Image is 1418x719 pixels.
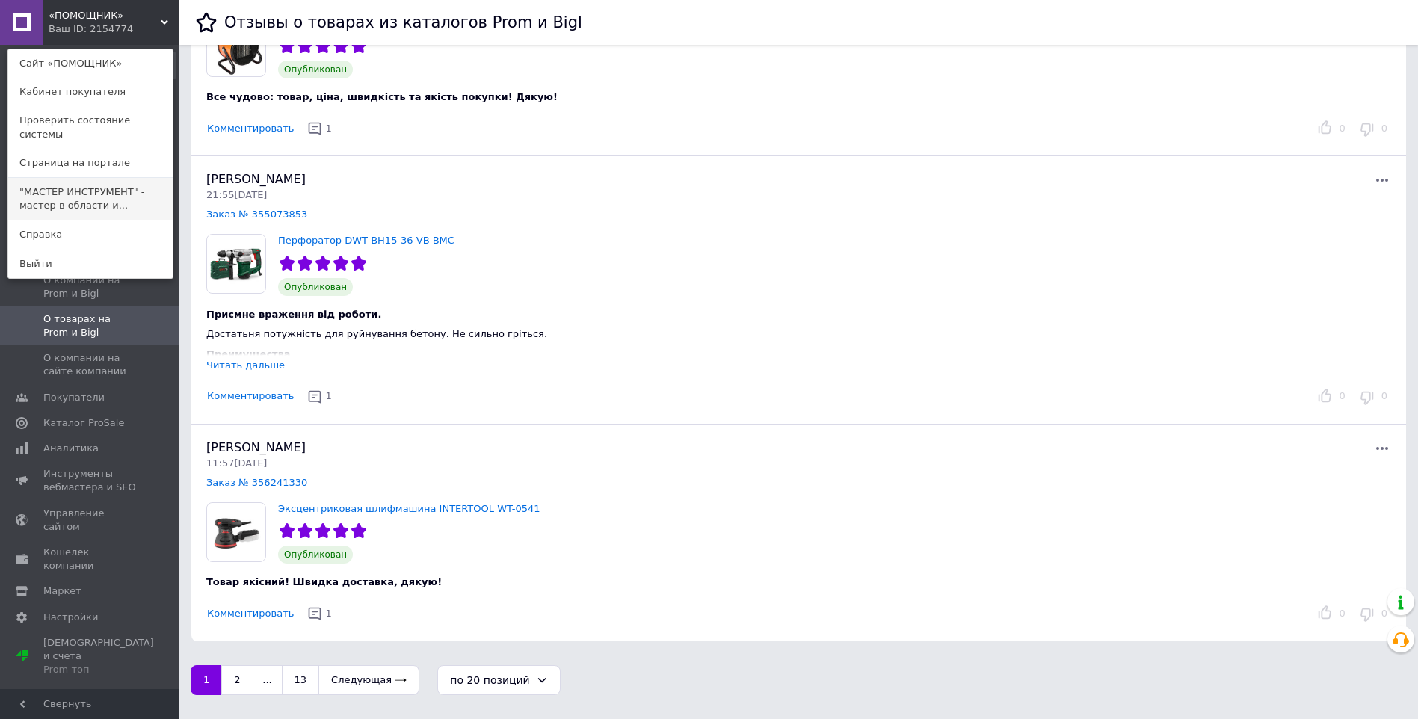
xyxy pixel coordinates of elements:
[8,78,173,106] a: Кабинет покупателя
[43,636,154,677] span: [DEMOGRAPHIC_DATA] и счета
[8,149,173,177] a: Страница на портале
[8,106,173,148] a: Проверить состояние системы
[303,385,338,408] button: 1
[207,235,265,293] img: Перфоратор DWT BH15-36 VB BMC
[325,390,331,401] span: 1
[43,507,138,534] span: Управление сайтом
[206,209,307,220] a: Заказ № 355073853
[206,576,442,587] span: Товар якісний! Швидка доставка, дякую!
[43,351,138,378] span: О компании на сайте компании
[206,606,295,622] button: Комментировать
[253,665,283,695] span: ...
[43,611,98,624] span: Настройки
[43,442,99,455] span: Аналитика
[278,546,353,564] span: Опубликован
[207,503,265,561] img: Эксцентриковая шлифмашина INTERTOOL WT-0541
[282,665,320,695] button: 13
[43,274,138,300] span: О компании на Prom и Bigl
[303,117,338,141] button: 1
[224,13,582,31] h1: Отзывы о товарах из каталогов Prom и Bigl
[43,546,138,573] span: Кошелек компании
[278,235,454,246] a: Перфоратор DWT BH15-36 VB BMC
[450,672,529,688] div: по 20 позиций
[206,91,558,102] span: Все чудово: товар, ціна, швидкість та якість покупки! Дякую!
[8,49,173,78] a: Сайт «ПОМОЩНИК»
[206,172,306,186] span: [PERSON_NAME]
[278,278,353,296] span: Опубликован
[221,665,253,695] button: 2
[206,121,295,137] button: Комментировать
[43,391,105,404] span: Покупатели
[278,503,540,514] a: Эксцентриковая шлифмашина INTERTOOL WT-0541
[303,602,338,626] button: 1
[43,312,138,339] span: О товарах на Prom и Bigl
[206,348,291,359] span: Преимущества
[206,189,267,200] span: 21:55[DATE]
[43,416,124,430] span: Каталог ProSale
[8,220,173,249] a: Справка
[8,250,173,278] a: Выйти
[8,178,173,220] a: "МАСТЕР ИНСТРУМЕНТ" - мастер в области и...
[319,665,419,695] button: Следующая
[207,18,265,76] img: Тепловентилятор промышленный Vitals EH-27
[206,309,381,320] span: Приємне враження від роботи.
[43,663,154,676] div: Prom топ
[325,123,331,134] span: 1
[49,9,161,22] span: «ПОМОЩНИК»
[206,477,307,488] a: Заказ № 356241330
[206,389,295,404] button: Комментировать
[43,584,81,598] span: Маркет
[206,328,547,339] span: Достатьня потужність для руйнування бетону. Не сильно гріться.
[278,61,353,78] span: Опубликован
[49,22,111,36] div: Ваш ID: 2154774
[206,457,267,469] span: 11:57[DATE]
[206,440,306,454] span: [PERSON_NAME]
[206,359,285,371] div: Читать дальше
[325,608,331,619] span: 1
[43,467,138,494] span: Инструменты вебмастера и SEO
